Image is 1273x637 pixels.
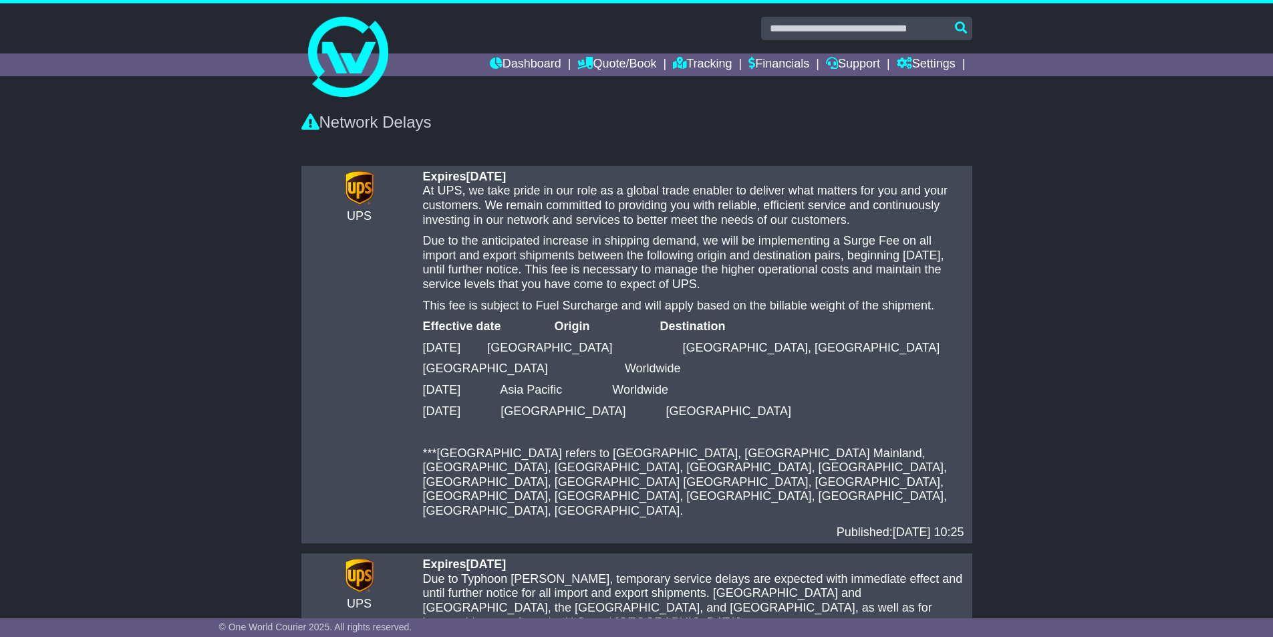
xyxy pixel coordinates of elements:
span: [DATE] [466,557,507,571]
span: © One World Courier 2025. All rights reserved. [219,622,412,632]
a: Quote/Book [577,53,656,76]
p: [DATE] [GEOGRAPHIC_DATA] [GEOGRAPHIC_DATA], [GEOGRAPHIC_DATA] [423,341,964,356]
p: [DATE] Asia Pacific Worldwide [423,383,964,398]
p: Due to the anticipated increase in shipping demand, we will be implementing a Surge Fee on all im... [423,234,964,291]
p: ***[GEOGRAPHIC_DATA] refers to [GEOGRAPHIC_DATA], [GEOGRAPHIC_DATA] Mainland, [GEOGRAPHIC_DATA], ... [423,447,964,519]
strong: Effective date Origin Destination [423,320,726,333]
div: UPS [309,209,410,224]
a: Settings [897,53,956,76]
p: This fee is subject to Fuel Surcharge and will apply based on the billable weight of the shipment. [423,299,964,313]
a: Financials [748,53,809,76]
div: Expires [423,557,964,572]
span: [DATE] 10:25 [893,525,964,539]
a: Support [826,53,880,76]
img: CarrierLogo [341,170,378,206]
div: Network Delays [301,113,972,132]
img: CarrierLogo [341,557,378,594]
div: UPS [309,597,410,612]
span: [DATE] [466,170,507,183]
div: Expires [423,170,964,184]
p: [DATE] [GEOGRAPHIC_DATA] [GEOGRAPHIC_DATA] [423,404,964,419]
p: [GEOGRAPHIC_DATA] Worldwide [423,362,964,376]
p: At UPS, we take pride in our role as a global trade enabler to deliver what matters for you and y... [423,184,964,227]
div: Published: [423,525,964,540]
a: Tracking [673,53,732,76]
p: Due to Typhoon [PERSON_NAME], temporary service delays are expected with immediate effect and unt... [423,572,964,630]
a: Dashboard [490,53,561,76]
